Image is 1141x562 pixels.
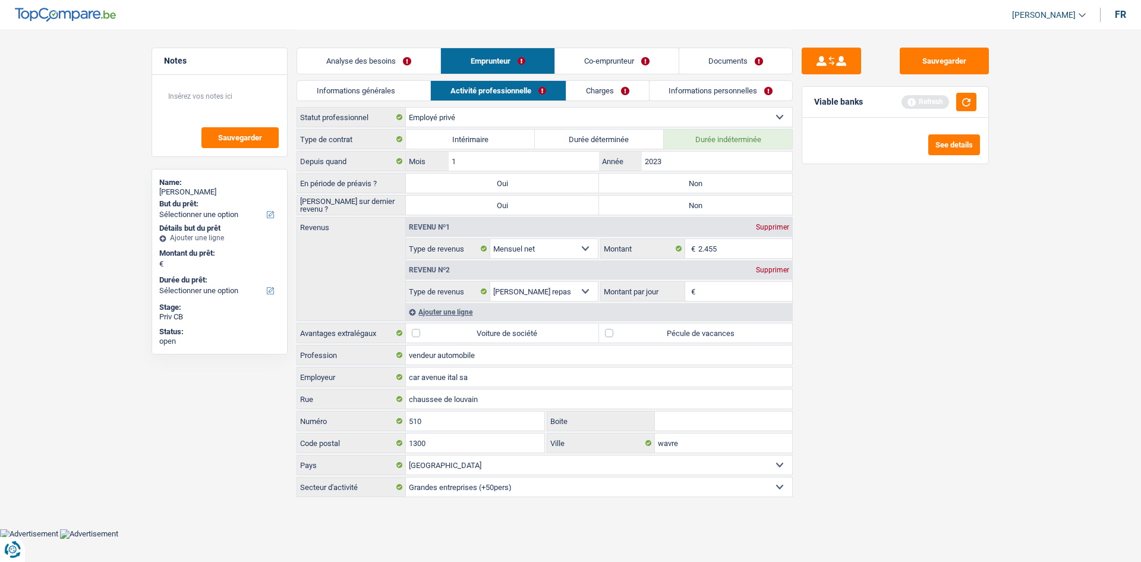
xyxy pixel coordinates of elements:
a: Analyse des besoins [297,48,440,74]
div: [PERSON_NAME] [159,187,280,197]
div: Supprimer [753,266,792,274]
a: Emprunteur [441,48,554,74]
div: Revenu nº1 [406,224,453,231]
span: € [685,282,698,301]
label: Type de revenus [406,239,490,258]
a: Co-emprunteur [555,48,679,74]
a: [PERSON_NAME] [1003,5,1086,25]
label: Montant du prêt: [159,249,278,258]
label: Profession [297,346,406,365]
div: Supprimer [753,224,792,231]
label: Code postal [297,434,406,453]
div: Ajouter une ligne [159,234,280,242]
div: Revenu nº2 [406,266,453,274]
label: [PERSON_NAME] sur dernier revenu ? [297,196,406,215]
label: Pays [297,456,406,475]
label: Depuis quand [297,152,406,171]
label: Durée du prêt: [159,275,278,285]
button: Sauvegarder [201,127,279,148]
a: Informations personnelles [650,81,793,101]
label: Type de revenus [406,282,490,301]
label: But du prêt: [159,199,278,209]
label: Statut professionnel [297,108,406,127]
label: Secteur d'activité [297,478,406,497]
label: Montant par jour [601,282,685,301]
div: Priv CB [159,312,280,322]
div: Name: [159,178,280,187]
button: Sauvegarder [900,48,989,74]
label: Numéro [297,412,406,431]
a: Activité professionnelle [431,81,566,101]
label: Année [599,152,641,171]
div: Status: [159,327,280,337]
label: Mois [406,152,448,171]
input: AAAA [642,152,792,171]
label: Voiture de société [406,324,599,343]
img: Advertisement [60,529,118,539]
input: MM [449,152,599,171]
a: Informations générales [297,81,430,101]
span: € [685,239,698,258]
label: Employeur [297,368,406,387]
div: Refresh [902,95,949,108]
label: Revenus [297,218,405,231]
div: Détails but du prêt [159,224,280,233]
label: Oui [406,174,599,193]
a: Charges [566,81,649,101]
span: Sauvegarder [218,134,262,142]
a: Documents [679,48,792,74]
label: Durée déterminée [535,130,664,149]
label: Non [599,196,792,215]
label: Durée indéterminée [664,130,793,149]
label: Ville [547,434,655,453]
div: fr [1115,9,1126,20]
label: Intérimaire [406,130,535,149]
div: Stage: [159,303,280,312]
span: € [159,259,163,269]
div: Viable banks [814,97,863,107]
div: open [159,337,280,346]
label: Boite [547,412,655,431]
h5: Notes [164,56,275,66]
div: Ajouter une ligne [406,303,792,321]
span: [PERSON_NAME] [1012,10,1076,20]
label: Montant [601,239,685,258]
label: Avantages extralégaux [297,324,406,343]
label: En période de préavis ? [297,174,406,193]
label: Non [599,174,792,193]
label: Oui [406,196,599,215]
img: TopCompare Logo [15,8,116,22]
label: Pécule de vacances [599,324,792,343]
button: See details [928,134,980,155]
label: Rue [297,390,406,409]
label: Type de contrat [297,130,406,149]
